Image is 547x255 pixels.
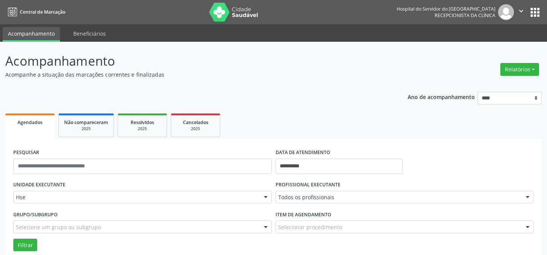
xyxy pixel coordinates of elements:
span: Todos os profissionais [278,194,519,201]
div: Hospital do Servidor do [GEOGRAPHIC_DATA] [397,6,495,12]
span: Hse [16,194,256,201]
span: Resolvidos [131,119,154,126]
label: PROFISSIONAL EXECUTANTE [276,179,340,191]
i:  [517,7,525,15]
label: DATA DE ATENDIMENTO [276,147,330,159]
a: Acompanhamento [3,27,60,42]
label: Item de agendamento [276,209,331,220]
span: Central de Marcação [20,9,65,15]
button: apps [528,6,542,19]
span: Não compareceram [64,119,108,126]
p: Acompanhamento [5,52,381,71]
span: Cancelados [183,119,208,126]
span: Agendados [17,119,43,126]
span: Selecionar procedimento [278,223,342,231]
button: Filtrar [13,239,37,252]
p: Acompanhe a situação das marcações correntes e finalizadas [5,71,381,79]
p: Ano de acompanhamento [408,92,475,101]
a: Beneficiários [68,27,111,40]
button:  [514,4,528,20]
div: 2025 [123,126,161,132]
span: Selecione um grupo ou subgrupo [16,223,101,231]
img: img [498,4,514,20]
span: Recepcionista da clínica [435,12,495,19]
a: Central de Marcação [5,6,65,18]
button: Relatórios [500,63,539,76]
label: PESQUISAR [13,147,39,159]
div: 2025 [177,126,214,132]
label: Grupo/Subgrupo [13,209,58,220]
label: UNIDADE EXECUTANTE [13,179,65,191]
div: 2025 [64,126,108,132]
